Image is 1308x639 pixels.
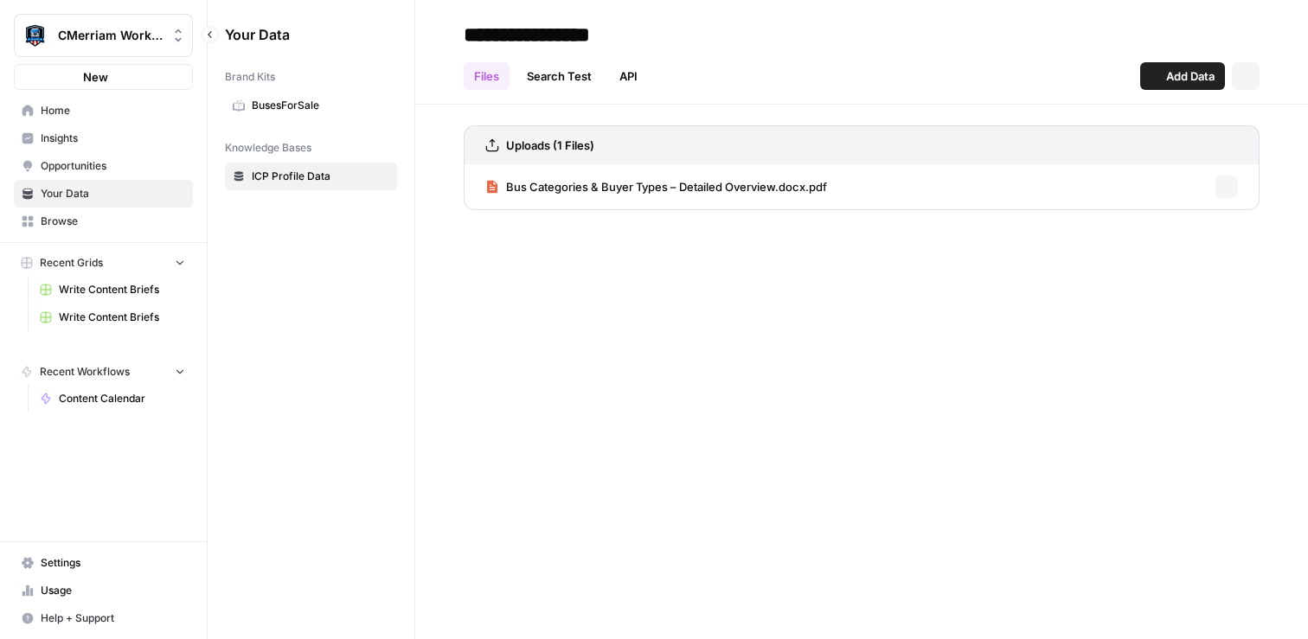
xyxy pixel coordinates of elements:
span: Opportunities [41,158,185,174]
span: Your Data [41,186,185,201]
span: CMerriam Workspace [58,27,163,44]
button: Recent Grids [14,250,193,276]
span: Home [41,103,185,118]
span: ICP Profile Data [252,169,389,184]
span: Recent Workflows [40,364,130,380]
span: Insights [41,131,185,146]
span: Write Content Briefs [59,310,185,325]
button: Add Data [1140,62,1225,90]
span: New [83,68,108,86]
span: Content Calendar [59,391,185,406]
a: Files [464,62,510,90]
span: Browse [41,214,185,229]
span: BusesForSale [252,98,389,113]
img: CMerriam Workspace Logo [20,20,51,51]
a: Opportunities [14,152,193,180]
span: Add Data [1166,67,1215,85]
a: Insights [14,125,193,152]
a: API [609,62,648,90]
span: Bus Categories & Buyer Types – Detailed Overview.docx.pdf [506,178,827,195]
span: Knowledge Bases [225,140,311,156]
span: Usage [41,583,185,598]
a: Uploads (1 Files) [485,126,594,164]
a: Home [14,97,193,125]
span: Settings [41,555,185,571]
a: Search Test [516,62,602,90]
button: Workspace: CMerriam Workspace [14,14,193,57]
button: Help + Support [14,604,193,632]
a: Content Calendar [32,385,193,412]
span: Brand Kits [225,69,275,85]
span: Write Content Briefs [59,282,185,297]
a: Your Data [14,180,193,208]
a: Write Content Briefs [32,304,193,331]
a: Usage [14,577,193,604]
a: ICP Profile Data [225,163,397,190]
a: Write Content Briefs [32,276,193,304]
a: BusesForSale [225,92,397,119]
a: Browse [14,208,193,235]
span: Your Data [225,24,376,45]
h3: Uploads (1 Files) [506,137,594,154]
a: Settings [14,549,193,577]
button: Recent Workflows [14,359,193,385]
span: Help + Support [41,610,185,626]
span: Recent Grids [40,255,103,271]
button: New [14,64,193,90]
a: Bus Categories & Buyer Types – Detailed Overview.docx.pdf [485,164,827,209]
